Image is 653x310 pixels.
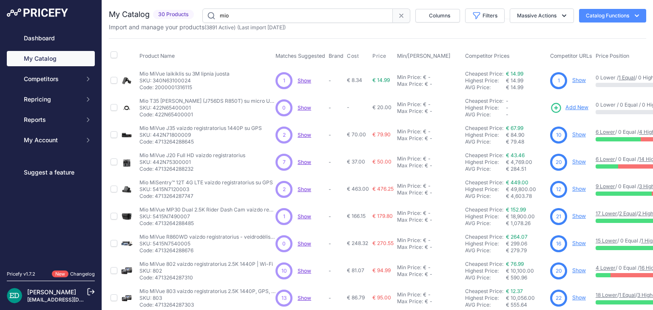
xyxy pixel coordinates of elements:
[139,193,273,200] p: Code: 4713264287747
[298,159,311,165] a: Show
[556,131,562,139] span: 10
[109,23,286,31] p: Import and manage your products
[7,112,95,127] button: Reports
[329,104,344,111] p: -
[556,213,561,220] span: 21
[465,213,506,220] div: Highest Price:
[139,220,275,227] p: Code: 4713264288485
[465,234,503,240] a: Cheapest Price:
[572,213,586,219] a: Show
[206,24,234,31] a: 3891 Active
[7,31,95,46] a: Dashboard
[506,159,532,165] span: € 4,769.00
[425,135,428,142] div: €
[372,131,391,138] span: € 79.90
[423,183,426,189] div: €
[329,159,344,166] p: -
[556,186,561,193] span: 12
[465,53,510,59] span: Competitor Prices
[397,81,423,87] div: Max Price:
[397,183,421,189] div: Min Price:
[283,186,286,193] span: 2
[506,152,525,158] a: € 43.46
[329,132,344,138] p: -
[506,138,547,145] div: € 79.48
[506,261,524,267] a: € 76.99
[372,294,391,301] span: € 95.00
[465,98,503,104] a: Cheapest Price:
[298,132,311,138] a: Show
[139,104,275,111] p: SKU: 422N65400001
[596,210,617,217] a: 17 Lower
[397,210,421,217] div: Min Price:
[465,274,506,281] div: AVG Price:
[428,217,432,223] div: -
[283,158,286,166] span: 7
[465,193,506,200] div: AVG Price:
[139,98,275,104] p: Mio T35 [PERSON_NAME] (J756DS R850T) su micro USB jungtimi
[426,74,431,81] div: -
[397,74,421,81] div: Min Price:
[425,271,428,278] div: €
[282,104,286,112] span: 0
[372,53,388,59] button: Price
[425,217,428,223] div: €
[52,271,68,278] span: New
[596,237,617,244] a: 15 Lower
[283,131,286,139] span: 2
[397,291,421,298] div: Min Price:
[139,53,175,59] span: Product Name
[572,186,586,192] a: Show
[596,129,615,135] a: 6 Lower
[298,268,311,274] span: Show
[139,213,275,220] p: SKU: 5415N7490007
[139,268,273,274] p: SKU: 802
[372,77,390,83] span: € 14.99
[506,104,508,111] span: -
[7,31,95,260] nav: Sidebar
[465,261,503,267] a: Cheapest Price:
[298,240,311,247] span: Show
[347,77,362,83] span: € 8.34
[572,131,586,138] a: Show
[283,213,285,220] span: 1
[510,8,574,23] button: Massive Actions
[465,159,506,166] div: Highest Price:
[347,131,366,138] span: € 70.00
[506,302,547,308] div: € 555.64
[298,77,311,84] span: Show
[139,70,230,77] p: Mio MiVue laikiklis su 3M lipnia juosta
[426,291,431,298] div: -
[423,155,426,162] div: €
[556,267,562,275] span: 20
[7,271,35,278] div: Pricefy v1.7.2
[428,244,432,251] div: -
[465,220,506,227] div: AVG Price:
[506,268,534,274] span: € 10,100.00
[372,104,392,110] span: € 20.00
[139,111,275,118] p: Code: 422N65400001
[139,302,275,308] p: Code: 4713264287303
[139,295,275,302] p: SKU: 803
[397,101,421,108] div: Min Price:
[506,206,526,213] a: € 152.99
[596,156,615,162] a: 6 Lower
[329,295,344,302] p: -
[426,210,431,217] div: -
[139,152,245,159] p: Mio MiVue J20 Full HD vaizdo registratorius
[298,104,311,111] a: Show
[347,267,364,273] span: € 81.07
[558,77,560,85] span: 1
[347,213,366,219] span: € 166.15
[428,81,432,87] div: -
[619,210,636,217] a: 2 Equal
[372,213,393,219] span: € 179.80
[596,292,617,298] a: 18 Lower
[347,294,365,301] span: € 86.79
[139,206,275,213] p: Mio MiVue MP30 Dual 2.5K Rider Dash Cam vaizdo registratorius motociklams ir dviračiams su GPS
[139,261,273,268] p: Mio MiVue 802 vaizdo registratorius 2.5K 1440P | Wi-Fi
[7,132,95,148] button: My Account
[425,244,428,251] div: €
[550,102,588,114] a: Add New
